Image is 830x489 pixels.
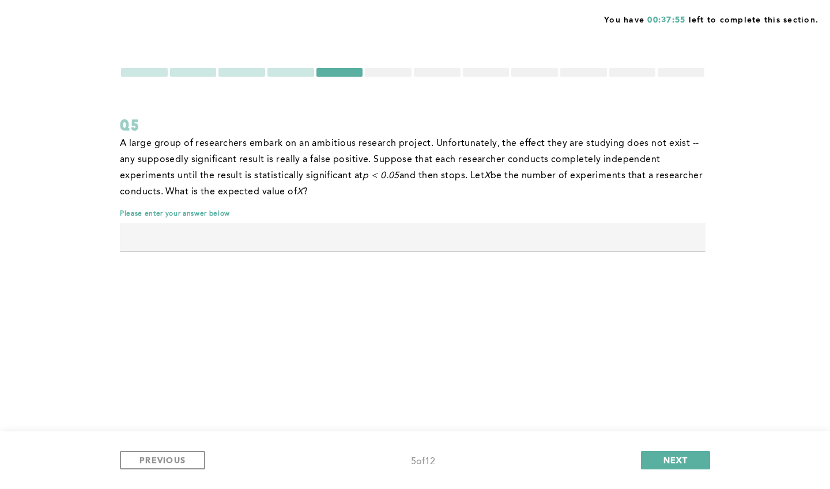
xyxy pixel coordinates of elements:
span: Please enter your answer below [120,209,705,219]
em: X [484,171,490,180]
span: 00:37:55 [647,16,685,24]
span: NEXT [663,454,688,465]
div: 5 of 12 [411,454,435,470]
span: You have left to complete this section. [604,12,818,26]
span: PREVIOUS [139,454,186,465]
em: p < 0.05 [363,171,399,180]
div: Q5 [120,115,705,136]
button: NEXT [641,451,710,469]
p: A large group of researchers embark on an ambitious research project. Unfortunately, the effect t... [120,136,705,200]
em: X [297,187,303,197]
button: PREVIOUS [120,451,205,469]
